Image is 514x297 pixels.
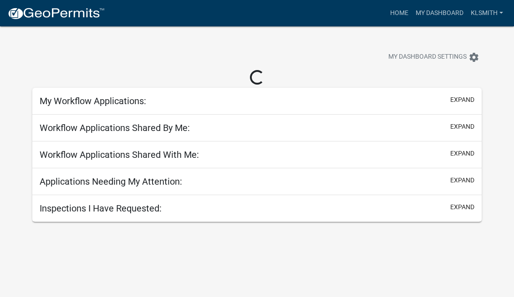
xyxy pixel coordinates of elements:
button: expand [450,149,474,158]
button: expand [450,95,474,105]
button: expand [450,176,474,185]
a: My Dashboard [412,5,467,22]
button: My Dashboard Settingssettings [381,48,487,66]
h5: My Workflow Applications: [40,96,146,106]
h5: Workflow Applications Shared By Me: [40,122,190,133]
button: expand [450,122,474,131]
a: Home [387,5,412,22]
i: settings [468,52,479,63]
span: My Dashboard Settings [388,52,467,63]
h5: Inspections I Have Requested: [40,203,162,214]
button: expand [450,202,474,212]
h5: Applications Needing My Attention: [40,176,182,187]
h5: Workflow Applications Shared With Me: [40,149,199,160]
a: Klsmith [467,5,507,22]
